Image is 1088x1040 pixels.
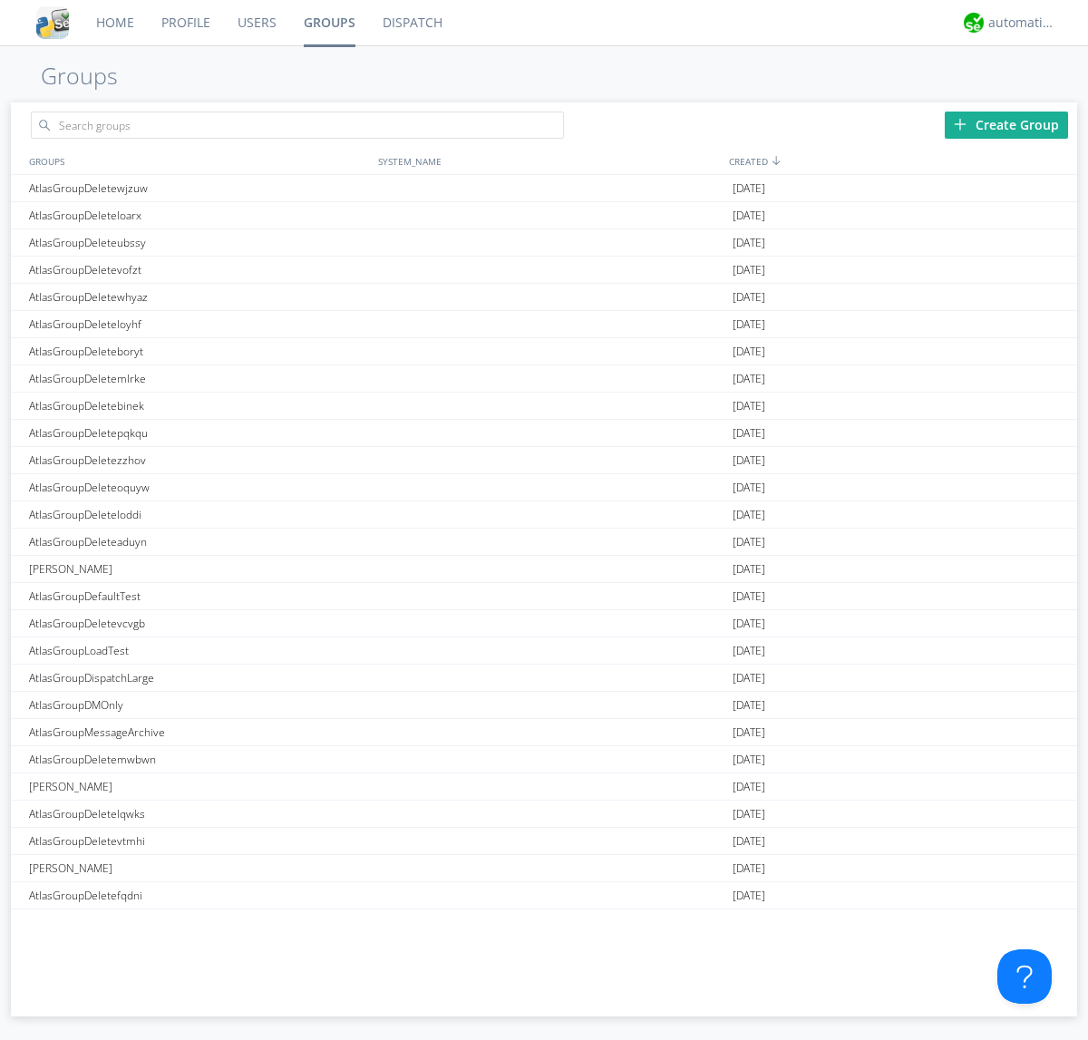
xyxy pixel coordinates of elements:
[24,665,374,691] div: AtlasGroupDispatchLarge
[733,909,765,937] span: [DATE]
[24,637,374,664] div: AtlasGroupLoadTest
[24,556,374,582] div: [PERSON_NAME]
[733,365,765,393] span: [DATE]
[24,746,374,773] div: AtlasGroupDeletemwbwn
[11,719,1077,746] a: AtlasGroupMessageArchive[DATE]
[733,284,765,311] span: [DATE]
[964,13,984,33] img: d2d01cd9b4174d08988066c6d424eccd
[24,801,374,827] div: AtlasGroupDeletelqwks
[24,365,374,392] div: AtlasGroupDeletemlrke
[24,393,374,419] div: AtlasGroupDeletebinek
[11,365,1077,393] a: AtlasGroupDeletemlrke[DATE]
[997,949,1052,1004] iframe: Toggle Customer Support
[11,610,1077,637] a: AtlasGroupDeletevcvgb[DATE]
[11,801,1077,828] a: AtlasGroupDeletelqwks[DATE]
[11,202,1077,229] a: AtlasGroupDeleteloarx[DATE]
[733,393,765,420] span: [DATE]
[11,257,1077,284] a: AtlasGroupDeletevofzt[DATE]
[733,746,765,773] span: [DATE]
[945,112,1068,139] div: Create Group
[733,719,765,746] span: [DATE]
[733,583,765,610] span: [DATE]
[11,556,1077,583] a: [PERSON_NAME][DATE]
[954,118,967,131] img: plus.svg
[724,148,1077,174] div: CREATED
[733,501,765,529] span: [DATE]
[24,855,374,881] div: [PERSON_NAME]
[11,229,1077,257] a: AtlasGroupDeleteubssy[DATE]
[24,447,374,473] div: AtlasGroupDeletezzhov
[24,257,374,283] div: AtlasGroupDeletevofzt
[733,229,765,257] span: [DATE]
[11,175,1077,202] a: AtlasGroupDeletewjzuw[DATE]
[733,882,765,909] span: [DATE]
[733,556,765,583] span: [DATE]
[733,637,765,665] span: [DATE]
[11,338,1077,365] a: AtlasGroupDeleteboryt[DATE]
[24,202,374,228] div: AtlasGroupDeleteloarx
[24,610,374,637] div: AtlasGroupDeletevcvgb
[11,855,1077,882] a: [PERSON_NAME][DATE]
[31,112,564,139] input: Search groups
[24,583,374,609] div: AtlasGroupDefaultTest
[11,637,1077,665] a: AtlasGroupLoadTest[DATE]
[11,529,1077,556] a: AtlasGroupDeleteaduyn[DATE]
[11,393,1077,420] a: AtlasGroupDeletebinek[DATE]
[11,746,1077,773] a: AtlasGroupDeletemwbwn[DATE]
[11,583,1077,610] a: AtlasGroupDefaultTest[DATE]
[24,175,374,201] div: AtlasGroupDeletewjzuw
[24,529,374,555] div: AtlasGroupDeleteaduyn
[733,338,765,365] span: [DATE]
[24,311,374,337] div: AtlasGroupDeleteloyhf
[733,773,765,801] span: [DATE]
[24,338,374,364] div: AtlasGroupDeleteboryt
[733,855,765,882] span: [DATE]
[36,6,69,39] img: cddb5a64eb264b2086981ab96f4c1ba7
[24,773,374,800] div: [PERSON_NAME]
[24,828,374,854] div: AtlasGroupDeletevtmhi
[733,420,765,447] span: [DATE]
[11,474,1077,501] a: AtlasGroupDeleteoquyw[DATE]
[11,447,1077,474] a: AtlasGroupDeletezzhov[DATE]
[733,610,765,637] span: [DATE]
[24,229,374,256] div: AtlasGroupDeleteubssy
[733,257,765,284] span: [DATE]
[11,311,1077,338] a: AtlasGroupDeleteloyhf[DATE]
[11,909,1077,937] a: AtlasGroupDeleteqzcvs[DATE]
[11,420,1077,447] a: AtlasGroupDeletepqkqu[DATE]
[24,692,374,718] div: AtlasGroupDMOnly
[24,501,374,528] div: AtlasGroupDeleteloddi
[24,148,369,174] div: GROUPS
[11,773,1077,801] a: [PERSON_NAME][DATE]
[24,284,374,310] div: AtlasGroupDeletewhyaz
[733,801,765,828] span: [DATE]
[733,828,765,855] span: [DATE]
[733,202,765,229] span: [DATE]
[11,501,1077,529] a: AtlasGroupDeleteloddi[DATE]
[11,692,1077,719] a: AtlasGroupDMOnly[DATE]
[733,529,765,556] span: [DATE]
[11,882,1077,909] a: AtlasGroupDeletefqdni[DATE]
[11,828,1077,855] a: AtlasGroupDeletevtmhi[DATE]
[733,311,765,338] span: [DATE]
[11,284,1077,311] a: AtlasGroupDeletewhyaz[DATE]
[733,692,765,719] span: [DATE]
[24,474,374,501] div: AtlasGroupDeleteoquyw
[988,14,1056,32] div: automation+atlas
[24,719,374,745] div: AtlasGroupMessageArchive
[24,909,374,936] div: AtlasGroupDeleteqzcvs
[733,175,765,202] span: [DATE]
[11,665,1077,692] a: AtlasGroupDispatchLarge[DATE]
[24,420,374,446] div: AtlasGroupDeletepqkqu
[374,148,724,174] div: SYSTEM_NAME
[733,474,765,501] span: [DATE]
[733,447,765,474] span: [DATE]
[733,665,765,692] span: [DATE]
[24,882,374,909] div: AtlasGroupDeletefqdni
